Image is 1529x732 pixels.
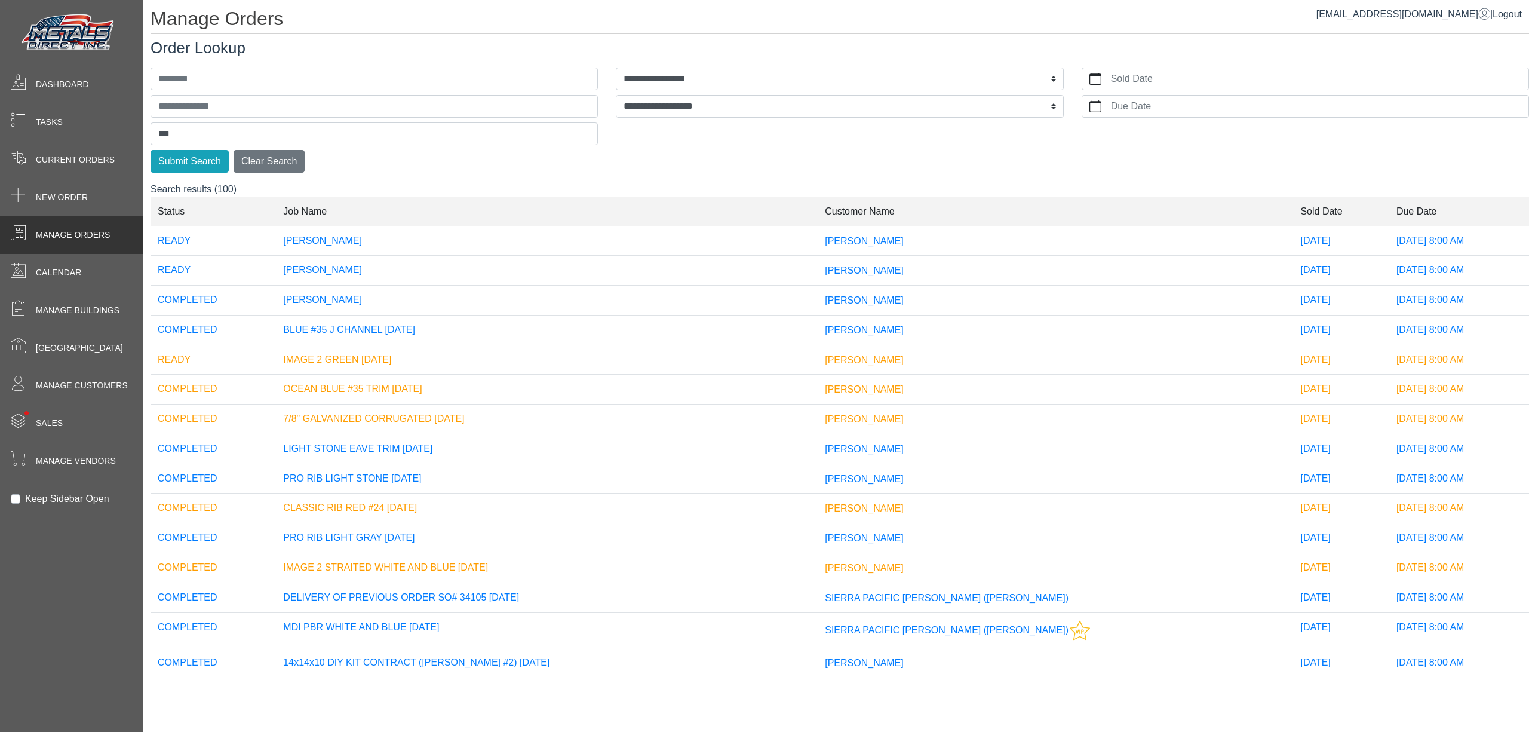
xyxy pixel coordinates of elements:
td: MDI PBR WHITE AND BLUE [DATE] [276,612,818,648]
td: [PERSON_NAME] [276,286,818,316]
td: OCEAN BLUE #35 TRIM [DATE] [276,375,818,405]
td: [DATE] 8:00 AM [1389,405,1529,434]
td: [DATE] 8:00 AM [1389,286,1529,316]
td: [DATE] 8:00 AM [1389,523,1529,553]
td: COMPLETED [151,375,276,405]
td: 14x14x10 DIY KIT CONTRACT ([PERSON_NAME] #2) [DATE] [276,648,818,678]
span: [PERSON_NAME] [825,354,904,365]
td: [DATE] 8:00 AM [1389,494,1529,523]
td: COMPLETED [151,464,276,494]
td: LIGHT STONE EAVE TRIM [DATE] [276,434,818,464]
td: READY [151,345,276,375]
span: Dashboard [36,78,89,91]
td: BLUE #35 J CHANNEL [DATE] [276,315,818,345]
span: SIERRA PACIFIC [PERSON_NAME] ([PERSON_NAME]) [825,593,1069,603]
td: COMPLETED [151,405,276,434]
button: Submit Search [151,150,229,173]
label: Sold Date [1109,68,1528,90]
span: Sales [36,417,63,430]
span: Manage Orders [36,229,110,241]
span: [PERSON_NAME] [825,235,904,246]
td: Sold Date [1293,197,1389,226]
a: [EMAIL_ADDRESS][DOMAIN_NAME] [1316,9,1490,19]
td: COMPLETED [151,286,276,316]
td: [DATE] [1293,583,1389,612]
td: [DATE] [1293,286,1389,316]
td: [DATE] 8:00 AM [1389,434,1529,464]
td: COMPLETED [151,553,276,583]
td: [PERSON_NAME] [276,226,818,256]
span: [GEOGRAPHIC_DATA] [36,342,123,354]
td: [DATE] [1293,648,1389,678]
h1: Manage Orders [151,7,1529,34]
td: Due Date [1389,197,1529,226]
td: [DATE] 8:00 AM [1389,345,1529,375]
td: [PERSON_NAME] [276,256,818,286]
td: [DATE] [1293,315,1389,345]
label: Due Date [1109,96,1528,117]
td: COMPLETED [151,434,276,464]
td: Customer Name [818,197,1293,226]
span: Manage Customers [36,379,128,392]
td: COMPLETED [151,494,276,523]
span: Manage Buildings [36,304,119,317]
td: [DATE] 8:00 AM [1389,648,1529,678]
td: [DATE] [1293,405,1389,434]
td: PRO RIB LIGHT GRAY [DATE] [276,523,818,553]
td: [DATE] 8:00 AM [1389,375,1529,405]
img: Metals Direct Inc Logo [18,11,119,55]
td: [DATE] [1293,345,1389,375]
span: [PERSON_NAME] [825,414,904,424]
svg: calendar [1089,73,1101,85]
td: COMPLETED [151,315,276,345]
td: PRO RIB LIGHT STONE [DATE] [276,464,818,494]
td: [DATE] 8:00 AM [1389,256,1529,286]
td: [DATE] [1293,226,1389,256]
span: [PERSON_NAME] [825,533,904,543]
td: [DATE] [1293,494,1389,523]
img: This customer should be prioritized [1070,620,1090,641]
div: Search results (100) [151,182,1529,675]
span: Current Orders [36,154,115,166]
td: [DATE] 8:00 AM [1389,583,1529,612]
span: [PERSON_NAME] [825,473,904,483]
td: [DATE] 8:00 AM [1389,226,1529,256]
td: READY [151,226,276,256]
span: Calendar [36,267,81,279]
span: [PERSON_NAME] [825,384,904,394]
div: | [1316,7,1522,22]
td: [DATE] [1293,375,1389,405]
button: calendar [1082,96,1109,117]
td: [DATE] 8:00 AM [1389,612,1529,648]
span: Tasks [36,116,63,128]
span: • [11,394,42,433]
h3: Order Lookup [151,39,1529,57]
span: [PERSON_NAME] [825,325,904,335]
span: [PERSON_NAME] [825,503,904,513]
td: [DATE] [1293,256,1389,286]
span: Logout [1493,9,1522,19]
td: [DATE] [1293,612,1389,648]
td: [DATE] 8:00 AM [1389,553,1529,583]
span: [PERSON_NAME] [825,295,904,305]
span: [PERSON_NAME] [825,444,904,454]
td: COMPLETED [151,583,276,612]
button: Clear Search [234,150,305,173]
td: COMPLETED [151,648,276,678]
button: calendar [1082,68,1109,90]
td: [DATE] 8:00 AM [1389,315,1529,345]
label: Keep Sidebar Open [25,492,109,506]
td: [DATE] [1293,434,1389,464]
span: Manage Vendors [36,455,116,467]
svg: calendar [1089,100,1101,112]
td: READY [151,256,276,286]
td: [DATE] [1293,523,1389,553]
td: CLASSIC RIB RED #24 [DATE] [276,494,818,523]
span: [PERSON_NAME] [825,563,904,573]
td: COMPLETED [151,612,276,648]
td: Status [151,197,276,226]
span: [PERSON_NAME] [825,657,904,667]
td: [DATE] 8:00 AM [1389,464,1529,494]
td: [DATE] [1293,464,1389,494]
